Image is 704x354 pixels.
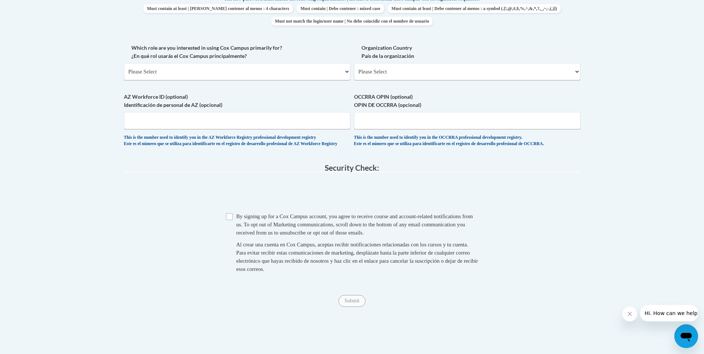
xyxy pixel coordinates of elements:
[124,135,350,147] div: This is the number used to identify you in the AZ Workforce Registry professional development reg...
[388,4,561,13] span: Must contain at least | Debe contener al menos : a symbol (.[!,@,#,$,%,^,&,*,?,_,~,-,(,)])
[236,213,473,236] span: By signing up for a Cox Campus account, you agree to receive course and account-related notificat...
[4,5,60,11] span: Hi. How can we help?
[354,44,580,60] label: Organization Country País de la organización
[143,4,293,13] span: Must contain at least | [PERSON_NAME] contener al menos : 4 characters
[124,93,350,109] label: AZ Workforce ID (optional) Identificación de personal de AZ (opcional)
[640,305,698,321] iframe: Message from company
[297,4,384,13] span: Must contain | Debe contener : mixed case
[296,180,409,209] iframe: reCAPTCHA
[325,163,379,172] span: Security Check:
[236,242,478,272] span: Al crear una cuenta en Cox Campus, aceptas recibir notificaciones relacionadas con los cursos y t...
[124,44,350,60] label: Which role are you interested in using Cox Campus primarily for? ¿En qué rol usarás el Cox Campus...
[622,307,637,321] iframe: Close message
[354,135,580,147] div: This is the number used to identify you in the OCCRRA professional development registry. Este es ...
[271,17,433,26] span: Must not match the login/user name | No debe coincidir con el nombre de usuario
[338,295,365,307] input: Submit
[354,93,580,109] label: OCCRRA OPIN (optional) OPIN DE OCCRRA (opcional)
[674,324,698,348] iframe: Button to launch messaging window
